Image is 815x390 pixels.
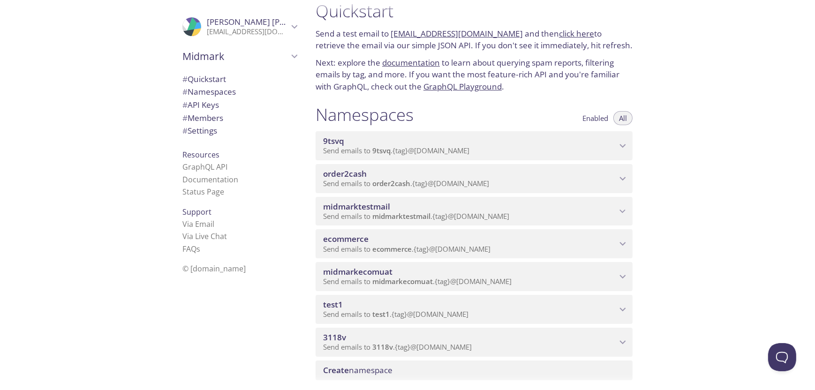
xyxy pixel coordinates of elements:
[182,74,226,84] span: Quickstart
[323,365,392,375] span: namespace
[175,112,304,125] div: Members
[175,11,304,42] div: Troy Kauffman
[316,262,633,291] div: midmarkecomuat namespace
[316,229,633,258] div: ecommerce namespace
[316,57,633,93] p: Next: explore the to learn about querying spam reports, filtering emails by tag, and more. If you...
[323,146,469,155] span: Send emails to . {tag} @[DOMAIN_NAME]
[323,266,392,277] span: midmarkecomuat
[182,86,188,97] span: #
[316,0,633,22] h1: Quickstart
[768,343,796,371] iframe: Help Scout Beacon - Open
[372,179,410,188] span: order2cash
[316,28,633,52] p: Send a test email to and then to retrieve the email via our simple JSON API. If you don't see it ...
[316,328,633,357] div: 3118v namespace
[423,81,502,92] a: GraphQL Playground
[316,164,633,193] div: order2cash namespace
[323,299,343,310] span: test1
[323,168,367,179] span: order2cash
[182,244,200,254] a: FAQ
[391,28,523,39] a: [EMAIL_ADDRESS][DOMAIN_NAME]
[372,309,390,319] span: test1
[316,104,414,125] h1: Namespaces
[207,16,335,27] span: [PERSON_NAME] [PERSON_NAME]
[175,44,304,68] div: Midmark
[316,197,633,226] div: midmarktestmail namespace
[182,125,188,136] span: #
[323,332,346,343] span: 3118v
[182,187,224,197] a: Status Page
[182,99,219,110] span: API Keys
[182,263,246,274] span: © [DOMAIN_NAME]
[372,277,433,286] span: midmarkecomuat
[382,57,440,68] a: documentation
[316,360,633,380] div: Create namespace
[175,98,304,112] div: API Keys
[182,174,238,185] a: Documentation
[182,125,217,136] span: Settings
[372,146,391,155] span: 9tsvq
[323,201,390,212] span: midmarktestmail
[372,211,430,221] span: midmarktestmail
[577,111,614,125] button: Enabled
[182,150,219,160] span: Resources
[182,99,188,110] span: #
[182,50,288,63] span: Midmark
[323,233,369,244] span: ecommerce
[196,244,200,254] span: s
[182,86,236,97] span: Namespaces
[559,28,594,39] a: click here
[182,162,227,172] a: GraphQL API
[182,112,223,123] span: Members
[613,111,633,125] button: All
[182,207,211,217] span: Support
[323,342,472,352] span: Send emails to . {tag} @[DOMAIN_NAME]
[323,211,509,221] span: Send emails to . {tag} @[DOMAIN_NAME]
[372,342,393,352] span: 3118v
[372,244,412,254] span: ecommerce
[182,74,188,84] span: #
[182,112,188,123] span: #
[316,295,633,324] div: test1 namespace
[323,309,468,319] span: Send emails to . {tag} @[DOMAIN_NAME]
[316,131,633,160] div: 9tsvq namespace
[182,219,214,229] a: Via Email
[207,27,288,37] p: [EMAIL_ADDRESS][DOMAIN_NAME]
[323,365,349,375] span: Create
[175,73,304,86] div: Quickstart
[182,231,227,241] a: Via Live Chat
[175,124,304,137] div: Team Settings
[323,135,344,146] span: 9tsvq
[323,277,512,286] span: Send emails to . {tag} @[DOMAIN_NAME]
[323,244,491,254] span: Send emails to . {tag} @[DOMAIN_NAME]
[175,85,304,98] div: Namespaces
[323,179,489,188] span: Send emails to . {tag} @[DOMAIN_NAME]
